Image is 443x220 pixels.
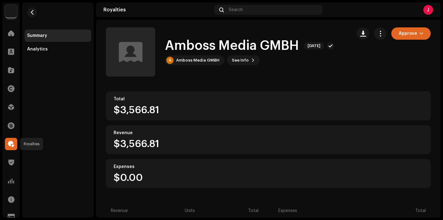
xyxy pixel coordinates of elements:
[106,91,431,120] re-o-card-value: Total
[25,43,91,55] re-m-nav-item: Analytics
[423,5,433,15] div: J
[106,159,431,188] re-o-card-value: Expenses
[27,47,48,52] div: Analytics
[25,30,91,42] re-m-nav-item: Summary
[229,7,243,12] span: Search
[227,55,260,65] button: See Info
[304,42,324,50] span: [DATE]
[391,27,431,40] button: Approve
[200,208,259,213] div: Total
[399,27,417,40] span: Approve
[27,33,47,38] div: Summary
[232,54,249,66] span: See Info
[103,7,212,12] div: Royalties
[111,208,183,213] div: Revenue
[176,58,219,63] div: Amboss Media GMBH
[352,208,426,213] div: Total
[114,97,423,102] div: Total
[185,208,199,213] div: Units
[166,57,174,64] div: A
[114,130,423,135] div: Revenue
[106,125,431,154] re-o-card-value: Revenue
[278,208,352,213] div: Expenses
[165,39,299,53] h1: Amboss Media GMBH
[114,164,423,169] div: Expenses
[5,5,17,17] img: a6437e74-8c8e-4f74-a1ce-131745af0155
